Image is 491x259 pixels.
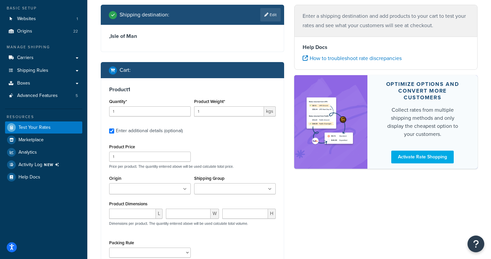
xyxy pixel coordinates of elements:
[5,25,82,38] a: Origins22
[5,52,82,64] a: Carriers
[303,54,402,62] a: How to troubleshoot rate discrepancies
[5,77,82,90] a: Boxes
[303,43,469,51] h4: Help Docs
[107,164,277,169] p: Price per product. The quantity entered above will be used calculate total price.
[18,174,40,180] span: Help Docs
[260,8,281,21] a: Edit
[18,137,44,143] span: Marketplace
[109,106,191,116] input: 0.0
[5,159,82,171] a: Activity LogNEW
[5,90,82,102] a: Advanced Features5
[77,16,78,22] span: 1
[44,162,62,167] span: NEW
[303,11,469,30] p: Enter a shipping destination and add products to your cart to test your rates and see what your c...
[304,85,357,159] img: feature-image-rateshop-7084cbbcb2e67ef1d54c2e976f0e592697130d5817b016cf7cc7e13314366067.png
[116,126,183,136] div: Enter additional details (optional)
[109,99,127,104] label: Quantity*
[211,209,219,219] span: W
[109,144,135,149] label: Product Price
[17,55,34,61] span: Carriers
[18,160,62,169] span: Activity Log
[5,44,82,50] div: Manage Shipping
[5,171,82,183] a: Help Docs
[5,25,82,38] li: Origins
[384,106,461,138] div: Collect rates from multiple shipping methods and only display the cheapest option to your customers.
[268,209,276,219] span: H
[5,90,82,102] li: Advanced Features
[18,150,37,155] span: Analytics
[156,209,163,219] span: L
[5,146,82,158] a: Analytics
[109,176,121,181] label: Origin
[109,128,114,134] input: Enter additional details (optional)
[264,106,276,116] span: kgs
[109,201,147,206] label: Product Dimensions
[17,68,48,73] span: Shipping Rules
[194,176,225,181] label: Shipping Group
[107,221,248,226] p: Dimensions per product. The quantity entered above will be used calculate total volume.
[17,16,36,22] span: Websites
[17,29,32,34] span: Origins
[109,240,134,245] label: Packing Rule
[120,67,131,73] h2: Cart :
[109,86,276,93] h3: Product 1
[76,93,78,99] span: 5
[5,134,82,146] a: Marketplace
[5,121,82,134] a: Test Your Rates
[384,81,461,101] div: Optimize options and convert more customers
[5,159,82,171] li: [object Object]
[18,125,51,131] span: Test Your Rates
[120,12,169,18] h2: Shipping destination :
[467,236,484,252] button: Open Resource Center
[17,81,30,86] span: Boxes
[5,5,82,11] div: Basic Setup
[73,29,78,34] span: 22
[109,33,276,40] h3: , Isle of Man
[5,114,82,120] div: Resources
[17,93,58,99] span: Advanced Features
[194,106,264,116] input: 0.00
[5,13,82,25] a: Websites1
[194,99,225,104] label: Product Weight*
[5,13,82,25] li: Websites
[391,151,454,163] a: Activate Rate Shopping
[5,64,82,77] a: Shipping Rules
